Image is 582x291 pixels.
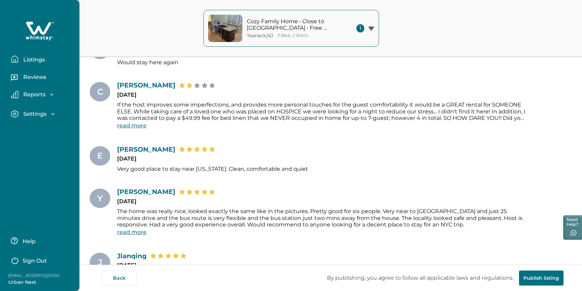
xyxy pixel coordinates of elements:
[208,15,242,42] img: property-cover
[117,155,572,162] p: [DATE]
[117,208,526,228] span: The home was really nice, looked exactly the same like in the pictures. Pretty good for six peopl...
[277,33,308,38] p: 3 Beds, 2 Baths
[117,146,175,153] p: [PERSON_NAME]
[247,33,273,39] p: Teaneck , NJ
[21,56,45,63] p: Listings
[117,262,572,269] p: [DATE]
[117,198,572,205] p: [DATE]
[23,258,47,264] p: Sign Out
[117,92,572,98] p: [DATE]
[102,271,137,286] button: Back
[11,253,72,267] button: Sign Out
[117,122,147,129] button: read more
[90,146,110,166] div: E
[21,91,46,98] p: Reports
[117,101,526,122] span: If the host improves some imperfections, and provides more personal touches for the guest comfort...
[203,10,379,47] button: property-coverCozy Family Home • Close to [GEOGRAPHIC_DATA] • Free ParkingTeaneck,NJ3 Beds, 2 Baths1
[90,189,110,208] div: Y
[8,279,63,286] p: Urban Nest
[11,52,74,66] button: Listings
[8,272,63,279] p: [EMAIL_ADDRESS][DOMAIN_NAME]
[11,234,72,248] button: Help
[11,110,74,118] button: Settings
[21,111,47,117] p: Settings
[21,74,46,81] p: Reviews
[117,229,147,235] button: read more
[247,18,339,31] p: Cozy Family Home • Close to [GEOGRAPHIC_DATA] • Free Parking
[519,271,564,286] button: Publish listing
[21,238,36,245] p: Help
[90,253,110,272] div: J
[117,82,175,89] p: [PERSON_NAME]
[321,275,519,281] p: By publishing, you agree to follow all applicable laws and regulations.
[117,189,175,195] p: [PERSON_NAME]
[117,166,526,172] span: Very good place to stay near [US_STATE]. Clean, comfortable and quiet
[117,253,147,260] p: Jianqing
[90,82,110,101] div: C
[117,59,526,66] span: Would stay here again
[11,71,74,85] button: Reviews
[11,91,74,98] button: Reports
[356,24,364,32] span: 1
